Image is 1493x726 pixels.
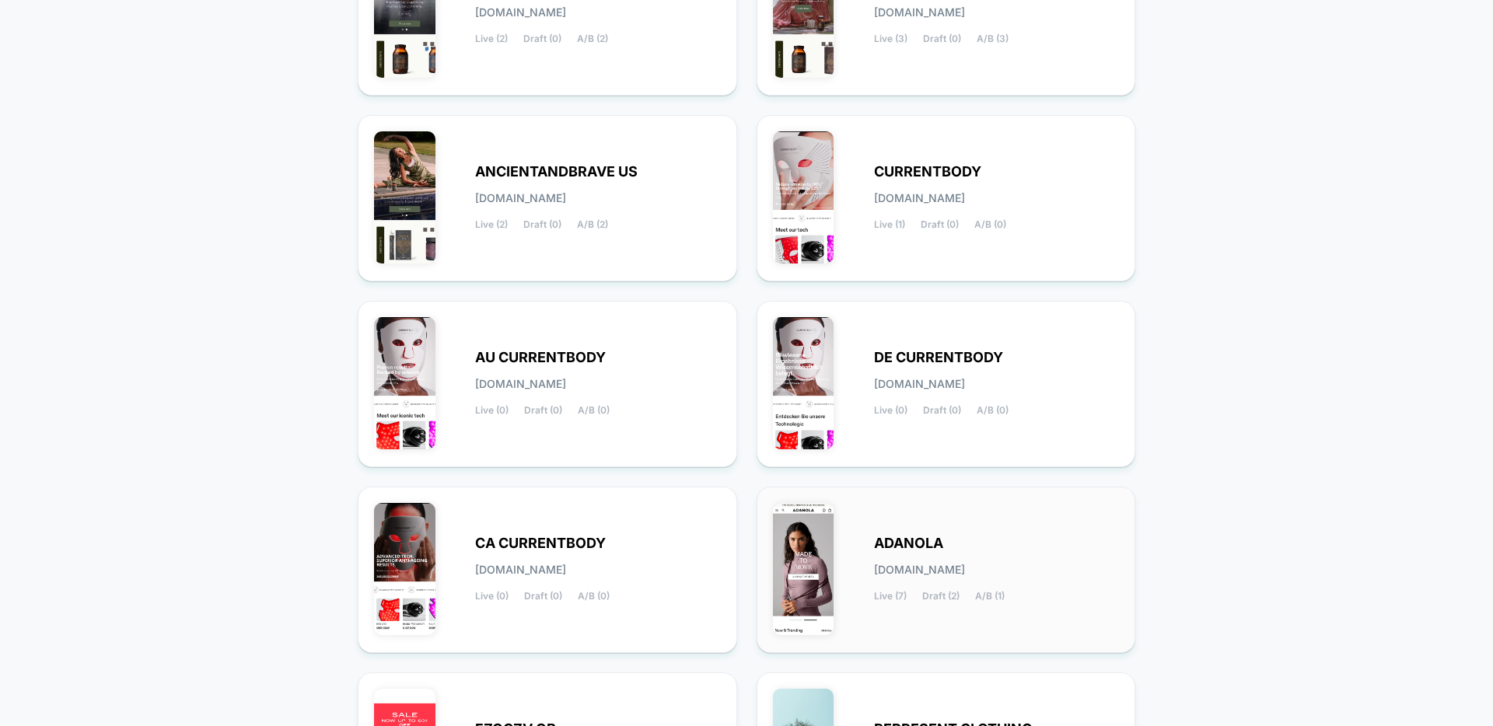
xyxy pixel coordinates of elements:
img: ANCIENTANDBRAVE_US [374,131,435,264]
img: DE_CURRENTBODY [773,317,834,449]
span: [DOMAIN_NAME] [475,564,566,575]
span: A/B (0) [977,405,1009,416]
span: [DOMAIN_NAME] [475,379,566,389]
span: Live (3) [874,33,907,44]
span: A/B (2) [577,33,608,44]
img: CA_CURRENTBODY [374,503,435,635]
span: Draft (0) [923,405,961,416]
span: [DOMAIN_NAME] [874,379,965,389]
span: ADANOLA [874,538,943,549]
span: Live (2) [475,33,508,44]
span: Live (2) [475,219,508,230]
span: Draft (0) [923,33,961,44]
span: [DOMAIN_NAME] [874,564,965,575]
span: A/B (0) [974,219,1006,230]
span: [DOMAIN_NAME] [874,193,965,204]
span: A/B (0) [578,405,610,416]
span: [DOMAIN_NAME] [475,193,566,204]
span: A/B (0) [578,591,610,602]
span: Draft (0) [524,405,562,416]
span: Live (1) [874,219,905,230]
span: CURRENTBODY [874,166,981,177]
span: Live (7) [874,591,907,602]
span: DE CURRENTBODY [874,352,1003,363]
img: AU_CURRENTBODY [374,317,435,449]
span: Draft (0) [921,219,959,230]
img: CURRENTBODY [773,131,834,264]
span: AU CURRENTBODY [475,352,606,363]
span: A/B (3) [977,33,1009,44]
span: CA CURRENTBODY [475,538,606,549]
img: ADANOLA [773,503,834,635]
span: [DOMAIN_NAME] [874,7,965,18]
span: Live (0) [475,591,509,602]
span: Live (0) [874,405,907,416]
span: ANCIENTANDBRAVE US [475,166,638,177]
span: Live (0) [475,405,509,416]
span: [DOMAIN_NAME] [475,7,566,18]
span: Draft (0) [524,591,562,602]
span: A/B (2) [577,219,608,230]
span: Draft (2) [922,591,960,602]
span: A/B (1) [975,591,1005,602]
span: Draft (0) [523,33,561,44]
span: Draft (0) [523,219,561,230]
